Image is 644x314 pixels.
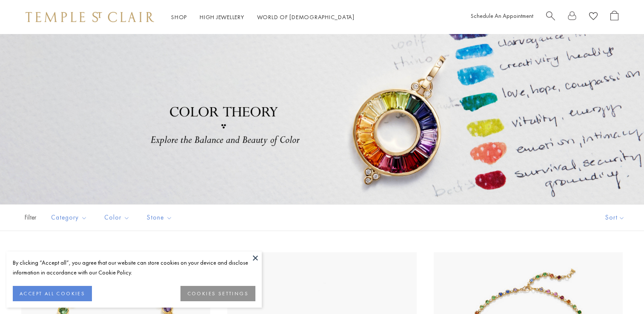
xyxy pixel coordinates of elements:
[257,13,355,21] a: World of [DEMOGRAPHIC_DATA]World of [DEMOGRAPHIC_DATA]
[586,205,644,231] button: Show sort by
[200,13,244,21] a: High JewelleryHigh Jewellery
[100,212,136,223] span: Color
[143,212,179,223] span: Stone
[140,208,179,227] button: Stone
[13,258,255,277] div: By clicking “Accept all”, you agree that our website can store cookies on your device and disclos...
[601,274,635,305] iframe: Gorgias live chat messenger
[13,286,92,301] button: ACCEPT ALL COOKIES
[546,11,555,24] a: Search
[45,208,94,227] button: Category
[26,12,154,22] img: Temple St. Clair
[180,286,255,301] button: COOKIES SETTINGS
[171,13,187,21] a: ShopShop
[471,12,533,20] a: Schedule An Appointment
[171,12,355,23] nav: Main navigation
[610,11,618,24] a: Open Shopping Bag
[98,208,136,227] button: Color
[47,212,94,223] span: Category
[589,11,598,24] a: View Wishlist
